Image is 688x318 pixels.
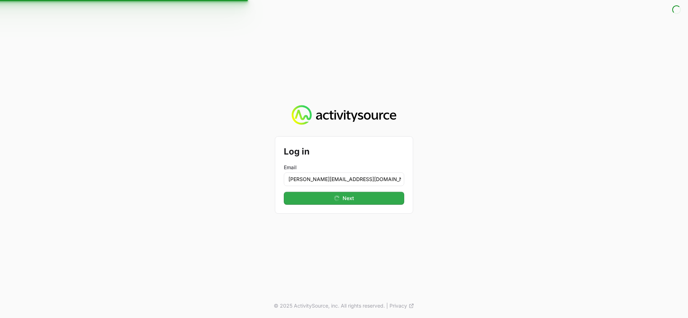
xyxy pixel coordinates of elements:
[284,145,404,158] h2: Log in
[284,172,404,186] input: Enter your email
[292,105,396,125] img: Activity Source
[284,192,404,205] button: Next
[284,164,404,171] label: Email
[343,194,354,203] span: Next
[386,302,388,309] span: |
[390,302,414,309] a: Privacy
[274,302,385,309] p: © 2025 ActivitySource, inc. All rights reserved.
